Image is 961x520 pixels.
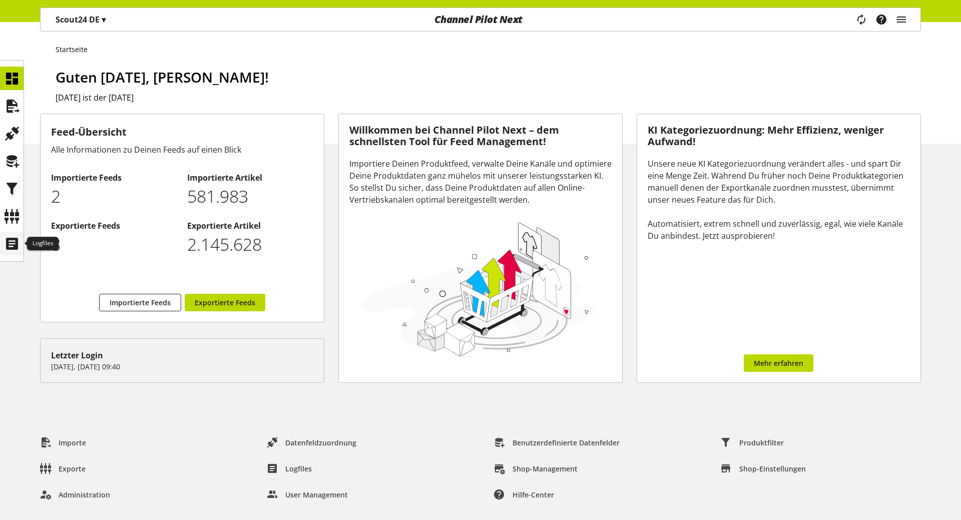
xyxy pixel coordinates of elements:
[56,92,921,104] h2: [DATE] ist der [DATE]
[51,125,313,140] h3: Feed-Übersicht
[56,68,269,87] span: Guten [DATE], [PERSON_NAME]!
[51,172,177,184] h2: Importierte Feeds
[486,485,562,503] a: Hilfe-Center
[259,459,320,477] a: Logfiles
[32,433,94,451] a: Importe
[739,463,806,474] span: Shop-Einstellungen
[187,232,313,257] p: 2145628
[51,232,177,257] p: 8
[285,437,356,448] span: Datenfeldzuordnung
[285,463,312,474] span: Logfiles
[99,294,181,311] a: Importierte Feeds
[187,172,313,184] h2: Importierte Artikel
[349,158,612,206] div: Importiere Deinen Produktfeed, verwalte Deine Kanäle und optimiere Deine Produktdaten ganz mühelo...
[110,297,171,308] span: Importierte Feeds
[51,184,177,209] p: 2
[51,220,177,232] h2: Exportierte Feeds
[513,463,578,474] span: Shop-Management
[51,361,313,372] p: [DATE], [DATE] 09:40
[102,14,106,25] span: ▾
[259,433,364,451] a: Datenfeldzuordnung
[359,218,599,359] img: 78e1b9dcff1e8392d83655fcfc870417.svg
[32,485,118,503] a: Administration
[486,459,586,477] a: Shop-Management
[739,437,784,448] span: Produktfilter
[259,485,356,503] a: User Management
[513,489,554,500] span: Hilfe-Center
[51,349,313,361] div: Letzter Login
[59,463,86,474] span: Exporte
[187,220,313,232] h2: Exportierte Artikel
[185,294,265,311] a: Exportierte Feeds
[754,358,803,368] span: Mehr erfahren
[40,8,921,32] nav: main navigation
[27,237,59,251] div: Logfiles
[187,184,313,209] p: 581983
[713,459,814,477] a: Shop-Einstellungen
[648,158,910,242] div: Unsere neue KI Kategoriezuordnung verändert alles - und spart Dir eine Menge Zeit. Während Du frü...
[32,459,94,477] a: Exporte
[648,125,910,147] h3: KI Kategoriezuordnung: Mehr Effizienz, weniger Aufwand!
[744,354,813,372] a: Mehr erfahren
[195,297,255,308] span: Exportierte Feeds
[486,433,628,451] a: Benutzerdefinierte Datenfelder
[56,14,106,26] p: Scout24 DE
[713,433,792,451] a: Produktfilter
[59,437,86,448] span: Importe
[349,125,612,147] h3: Willkommen bei Channel Pilot Next – dem schnellsten Tool für Feed Management!
[51,144,313,156] div: Alle Informationen zu Deinen Feeds auf einen Blick
[59,489,110,500] span: Administration
[285,489,348,500] span: User Management
[513,437,620,448] span: Benutzerdefinierte Datenfelder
